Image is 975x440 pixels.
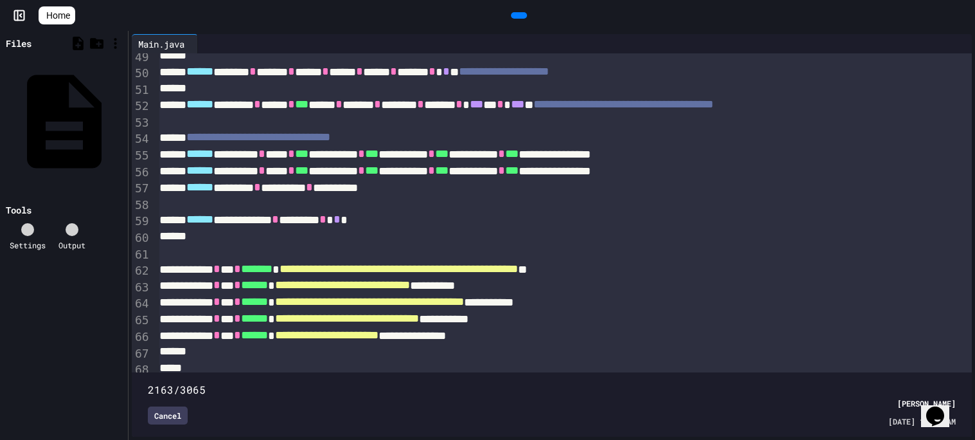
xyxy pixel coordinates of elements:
[132,345,151,362] div: 67
[132,82,151,98] div: 51
[132,98,151,115] div: 52
[132,230,151,246] div: 60
[10,239,46,251] div: Settings
[58,239,85,251] div: Output
[132,164,151,181] div: 56
[6,37,31,50] div: Files
[148,407,188,425] div: Cancel
[921,389,962,427] iframe: chat widget
[132,362,151,378] div: 68
[132,131,151,147] div: 54
[46,9,70,22] span: Home
[148,382,956,398] div: 2163/3065
[132,34,198,53] div: Main.java
[888,416,956,427] span: [DATE] 11:59 AM
[132,262,151,279] div: 62
[132,279,151,296] div: 63
[132,49,151,65] div: 49
[39,6,75,24] a: Home
[6,203,31,217] div: Tools
[132,329,151,345] div: 66
[132,65,151,82] div: 50
[132,312,151,329] div: 65
[132,180,151,197] div: 57
[132,147,151,164] div: 55
[132,197,151,213] div: 58
[132,246,151,262] div: 61
[897,398,956,409] div: [PERSON_NAME]
[132,37,191,51] div: Main.java
[132,295,151,312] div: 64
[132,213,151,230] div: 59
[132,115,151,131] div: 53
